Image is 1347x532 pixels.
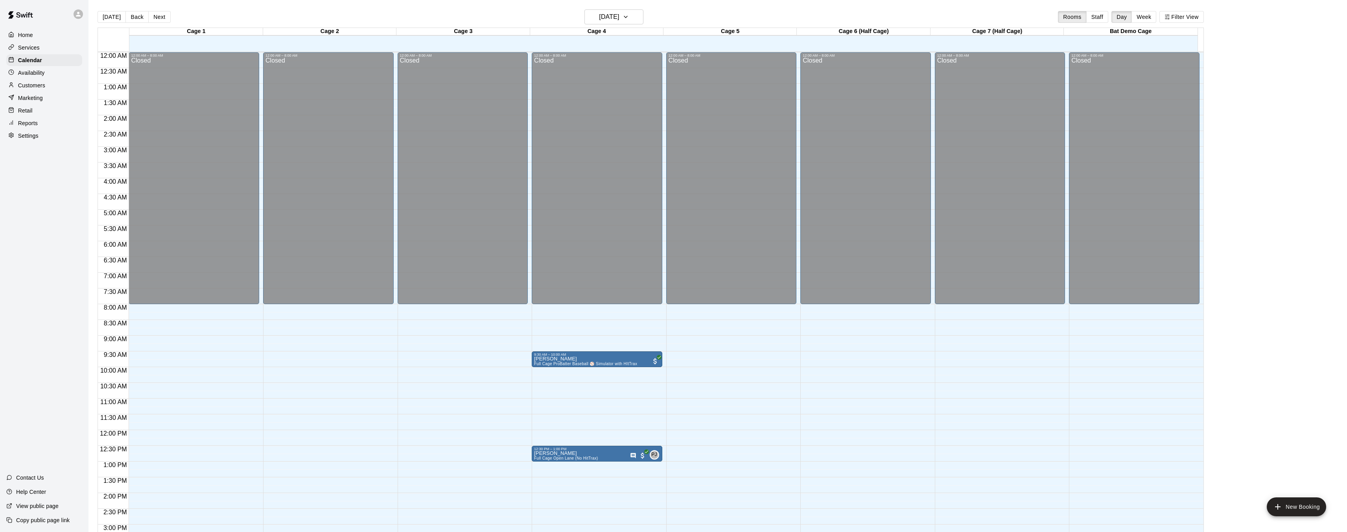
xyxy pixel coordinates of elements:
div: Cage 7 (Half Cage) [931,28,1064,35]
div: Closed [669,57,794,307]
svg: Has notes [630,453,636,459]
button: Filter View [1159,11,1203,23]
div: Closed [400,57,526,307]
div: Cage 5 [663,28,797,35]
p: View public page [16,502,59,510]
div: Cage 6 (Half Cage) [797,28,930,35]
div: Cage 3 [396,28,530,35]
div: 12:00 AM – 8:00 AM [400,54,526,57]
a: Retail [6,105,82,116]
span: Presley Jantzi [653,450,659,460]
div: 9:30 AM – 10:00 AM: Randy Cram [532,351,662,367]
span: 12:30 AM [98,68,129,75]
div: Closed [937,57,1063,307]
div: Cage 1 [129,28,263,35]
div: 12:00 AM – 8:00 AM: Closed [129,52,259,304]
div: Presley Jantzi [650,450,659,460]
span: PJ [651,451,657,459]
p: Availability [18,69,45,77]
p: Retail [18,107,33,115]
span: 9:30 AM [102,351,129,358]
div: 12:00 AM – 8:00 AM: Closed [666,52,797,304]
div: 12:00 AM – 8:00 AM: Closed [398,52,528,304]
span: 5:00 AM [102,210,129,216]
div: Cage 2 [263,28,396,35]
button: Next [148,11,170,23]
div: 12:00 AM – 8:00 AM: Closed [263,52,394,304]
h6: [DATE] [599,11,619,22]
span: 1:00 PM [101,462,129,468]
p: Reports [18,119,38,127]
p: Settings [18,132,39,140]
span: 1:30 AM [102,100,129,106]
span: 6:00 AM [102,241,129,248]
span: 2:30 PM [101,509,129,515]
a: Reports [6,117,82,129]
span: 2:00 AM [102,115,129,122]
div: Closed [803,57,929,307]
span: 12:30 PM [98,446,129,453]
button: Back [125,11,149,23]
div: Cage 4 [530,28,663,35]
span: 10:00 AM [98,367,129,374]
div: 12:00 AM – 8:00 AM: Closed [1069,52,1200,304]
span: 2:00 PM [101,493,129,500]
div: 12:00 AM – 8:00 AM: Closed [532,52,662,304]
div: 12:00 AM – 8:00 AM: Closed [935,52,1065,304]
span: 5:30 AM [102,225,129,232]
p: Customers [18,81,45,89]
span: 10:30 AM [98,383,129,390]
span: 3:00 PM [101,525,129,531]
span: 1:30 PM [101,477,129,484]
div: 12:00 AM – 8:00 AM: Closed [800,52,931,304]
span: 11:30 AM [98,414,129,421]
p: Marketing [18,94,43,102]
button: Rooms [1058,11,1086,23]
button: Day [1111,11,1132,23]
p: Help Center [16,488,46,496]
span: 12:00 AM [98,52,129,59]
span: 3:00 AM [102,147,129,153]
span: Full Cage Open Lane (No HitTrax) [534,456,598,460]
div: Closed [1071,57,1197,307]
a: Availability [6,67,82,79]
a: Home [6,29,82,41]
span: 7:00 AM [102,273,129,279]
div: Closed [265,57,391,307]
a: Settings [6,130,82,142]
a: Customers [6,79,82,91]
p: Services [18,44,40,52]
div: 12:30 PM – 1:00 PM: Full Cage Open Lane (No HitTrax) [532,446,662,462]
a: Marketing [6,92,82,104]
div: 12:30 PM – 1:00 PM [534,447,660,451]
button: Week [1131,11,1156,23]
span: 8:30 AM [102,320,129,327]
div: 12:00 AM – 8:00 AM [803,54,929,57]
div: Closed [534,57,660,307]
span: 2:30 AM [102,131,129,138]
div: Closed [131,57,257,307]
span: 4:30 AM [102,194,129,201]
p: Contact Us [16,474,44,482]
a: Services [6,42,82,54]
span: Full Cage ProBatter Baseball ⚾ Simulator with HItTrax [534,362,637,366]
button: Staff [1086,11,1109,23]
p: Copy public page link [16,516,70,524]
div: 9:30 AM – 10:00 AM [534,353,660,357]
span: 12:00 PM [98,430,129,437]
div: Bat Demo Cage [1064,28,1197,35]
span: 9:00 AM [102,336,129,342]
span: 11:00 AM [98,399,129,405]
div: 12:00 AM – 8:00 AM [265,54,391,57]
p: Home [18,31,33,39]
span: 1:00 AM [102,84,129,91]
div: 12:00 AM – 8:00 AM [534,54,660,57]
button: [DATE] [584,9,643,24]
